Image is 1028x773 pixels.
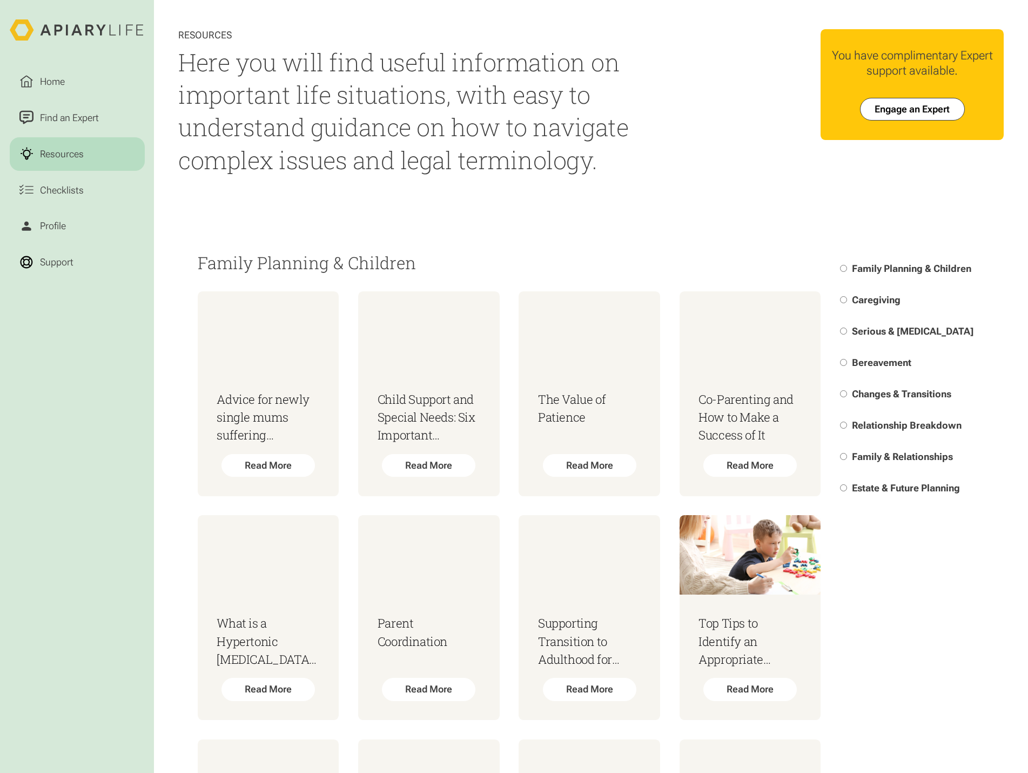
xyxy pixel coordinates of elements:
[860,98,965,121] a: Engage an Expert
[10,245,145,279] a: Support
[10,209,145,243] a: Profile
[703,678,797,701] div: Read More
[852,357,911,368] span: Bereavement
[840,328,847,335] input: Serious & [MEDICAL_DATA]
[198,254,821,272] h2: Family Planning & Children
[37,110,101,125] div: Find an Expert
[840,359,847,366] input: Bereavement
[10,101,145,135] a: Find an Expert
[10,137,145,171] a: Resources
[830,48,995,78] div: You have complimentary Expert support available.
[382,454,475,477] div: Read More
[198,291,339,496] a: Advice for newly single mums suffering overwhelmRead More
[698,390,801,444] h3: Co-Parenting and How to Make a Success of It
[852,294,901,305] span: Caregiving
[543,454,636,477] div: Read More
[840,484,847,491] input: Estate & Future Planning
[178,29,641,41] div: Resources
[680,515,821,720] a: Top Tips to Identify an Appropriate Caregiver for a Child with [MEDICAL_DATA]Read More
[37,183,86,197] div: Checklists
[840,422,847,429] input: Relationship Breakdown
[37,219,68,234] div: Profile
[37,75,67,89] div: Home
[840,265,847,272] input: Family Planning & Children
[221,678,315,701] div: Read More
[378,614,480,650] h3: Parent Coordination
[519,291,660,496] a: The Value of PatienceRead More
[519,515,660,720] a: Supporting Transition to Adulthood for Young People with DisabilitiesRead More
[10,173,145,206] a: Checklists
[378,390,480,444] h3: Child Support and Special Needs: Six Important Questions
[852,325,973,337] span: Serious & [MEDICAL_DATA]
[37,146,86,161] div: Resources
[852,388,951,399] span: Changes & Transitions
[217,390,319,444] h3: Advice for newly single mums suffering overwhelm
[10,65,145,98] a: Home
[217,614,319,668] h3: What is a Hypertonic [MEDICAL_DATA] and How Do I Fix It?
[840,296,847,303] input: Caregiving
[840,390,847,397] input: Changes & Transitions
[538,614,641,668] h3: Supporting Transition to Adulthood for Young People with Disabilities
[703,454,797,477] div: Read More
[698,614,801,668] h3: Top Tips to Identify an Appropriate Caregiver for a Child with [MEDICAL_DATA]
[358,515,500,720] a: Parent CoordinationRead More
[198,515,339,720] a: What is a Hypertonic [MEDICAL_DATA] and How Do I Fix It?Read More
[852,482,960,494] span: Estate & Future Planning
[178,46,641,176] h1: Here you will find useful information on important life situations, with easy to understand guida...
[358,291,500,496] a: Child Support and Special Needs: Six Important QuestionsRead More
[852,263,971,274] span: Family Planning & Children
[680,291,821,496] a: Co-Parenting and How to Make a Success of ItRead More
[538,390,641,427] h3: The Value of Patience
[852,451,953,462] span: Family & Relationships
[221,454,315,477] div: Read More
[543,678,636,701] div: Read More
[382,678,475,701] div: Read More
[840,453,847,460] input: Family & Relationships
[37,255,76,270] div: Support
[852,419,962,431] span: Relationship Breakdown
